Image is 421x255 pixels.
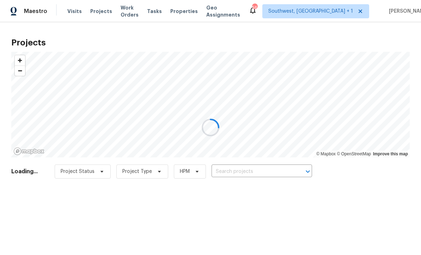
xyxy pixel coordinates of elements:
a: OpenStreetMap [337,151,371,156]
div: 56 [252,4,257,11]
button: Zoom in [15,55,25,66]
a: Improve this map [373,151,408,156]
button: Zoom out [15,66,25,76]
a: Mapbox homepage [13,147,44,155]
a: Mapbox [316,151,336,156]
